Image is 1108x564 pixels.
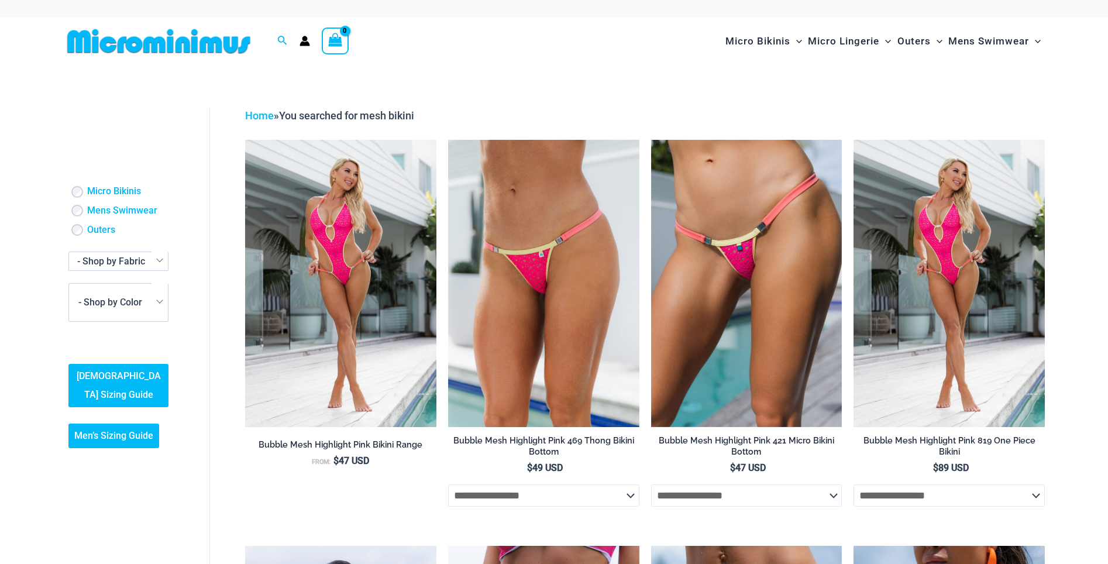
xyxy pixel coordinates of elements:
img: Bubble Mesh Highlight Pink 421 Micro 01 [651,140,842,427]
a: Account icon link [300,36,310,46]
img: Bubble Mesh Highlight Pink 819 One Piece 01 [854,140,1045,427]
a: Bubble Mesh Highlight Pink 819 One Piece 01Bubble Mesh Highlight Pink 819 One Piece 03Bubble Mesh... [854,140,1045,427]
a: Search icon link [277,34,288,49]
bdi: 89 USD [933,462,969,473]
a: Bubble Mesh Highlight Pink 469 Thong Bikini Bottom [448,435,639,462]
img: MM SHOP LOGO FLAT [63,28,255,54]
bdi: 49 USD [527,462,563,473]
span: You searched for mesh bikini [279,109,414,122]
img: Bubble Mesh Highlight Pink 469 Thong 01 [448,140,639,427]
span: $ [730,462,735,473]
span: Menu Toggle [931,26,942,56]
bdi: 47 USD [730,462,766,473]
span: - Shop by Fabric [77,256,145,267]
h2: Bubble Mesh Highlight Pink 819 One Piece Bikini [854,435,1045,457]
a: Bubble Mesh Highlight Pink 819 One Piece Bikini [854,435,1045,462]
span: $ [933,462,938,473]
a: View Shopping Cart, empty [322,27,349,54]
a: Bubble Mesh Highlight Pink 421 Micro Bikini Bottom [651,435,842,462]
span: From: [312,458,331,466]
nav: Site Navigation [721,22,1045,61]
a: Micro BikinisMenu ToggleMenu Toggle [722,23,805,59]
a: Micro LingerieMenu ToggleMenu Toggle [805,23,894,59]
span: - Shop by Fabric [68,252,168,271]
a: [DEMOGRAPHIC_DATA] Sizing Guide [68,364,168,407]
span: Menu Toggle [1029,26,1041,56]
img: Bubble Mesh Highlight Pink 819 One Piece 01 [245,140,436,427]
span: Menu Toggle [790,26,802,56]
h2: Bubble Mesh Highlight Pink 421 Micro Bikini Bottom [651,435,842,457]
span: Micro Bikinis [725,26,790,56]
span: Outers [897,26,931,56]
a: Mens Swimwear [87,205,157,217]
span: Mens Swimwear [948,26,1029,56]
a: Micro Bikinis [87,185,141,198]
bdi: 47 USD [333,455,369,466]
span: - Shop by Color [78,297,142,308]
span: $ [527,462,532,473]
span: Menu Toggle [879,26,891,56]
a: OutersMenu ToggleMenu Toggle [894,23,945,59]
span: Micro Lingerie [808,26,879,56]
h2: Bubble Mesh Highlight Pink 469 Thong Bikini Bottom [448,435,639,457]
a: Outers [87,224,115,236]
a: Bubble Mesh Highlight Pink 421 Micro 01Bubble Mesh Highlight Pink 421 Micro 02Bubble Mesh Highlig... [651,140,842,427]
span: » [245,109,414,122]
a: Home [245,109,274,122]
h2: Bubble Mesh Highlight Pink Bikini Range [245,439,436,450]
span: - Shop by Color [69,284,168,321]
a: Men’s Sizing Guide [68,424,159,448]
span: $ [333,455,339,466]
a: Bubble Mesh Highlight Pink 819 One Piece 01Bubble Mesh Highlight Pink 819 One Piece 03Bubble Mesh... [245,140,436,427]
span: - Shop by Fabric [69,252,168,270]
span: - Shop by Color [68,283,168,322]
a: Bubble Mesh Highlight Pink Bikini Range [245,439,436,455]
a: Bubble Mesh Highlight Pink 469 Thong 01Bubble Mesh Highlight Pink 469 Thong 02Bubble Mesh Highlig... [448,140,639,427]
a: Mens SwimwearMenu ToggleMenu Toggle [945,23,1044,59]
